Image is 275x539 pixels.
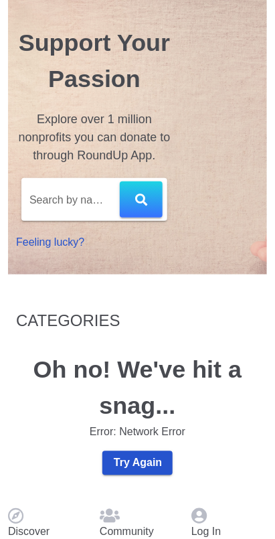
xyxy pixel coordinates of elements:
h2: Explore over 1 million nonprofits you can donate to through RoundUp App. [16,110,173,165]
p: Error: Network Error [24,425,251,441]
button: Try Again [102,451,173,475]
h1: Oh no! We've hit a snag... [24,352,251,425]
p: CATEGORIES [16,309,259,333]
p: Feeling lucky? [16,234,173,250]
h1: Support Your Passion [16,25,173,97]
span: Try Again [113,457,163,469]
